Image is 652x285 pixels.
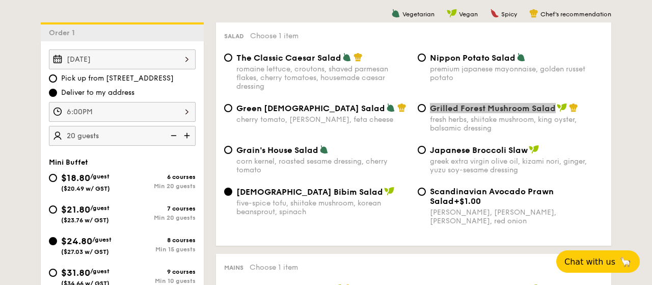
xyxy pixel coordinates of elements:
input: $21.80/guest($23.76 w/ GST)7 coursesMin 20 guests [49,205,57,214]
input: $31.80/guest($34.66 w/ GST)9 coursesMin 10 guests [49,269,57,277]
span: Japanese Broccoli Slaw [430,145,528,155]
img: icon-vegetarian.fe4039eb.svg [342,53,351,62]
img: icon-reduce.1d2dbef1.svg [165,126,180,145]
span: Scandinavian Avocado Prawn Salad [430,187,554,206]
span: ($23.76 w/ GST) [61,217,109,224]
span: Vegetarian [402,11,434,18]
input: Number of guests [49,126,196,146]
div: premium japanese mayonnaise, golden russet potato [430,65,603,82]
input: $18.80/guest($20.49 w/ GST)6 coursesMin 20 guests [49,174,57,182]
input: Japanese Broccoli Slawgreek extra virgin olive oil, kizami nori, ginger, yuzu soy-sesame dressing [418,146,426,154]
span: Choose 1 item [250,263,298,272]
img: icon-vegan.f8ff3823.svg [447,9,457,18]
span: $18.80 [61,172,90,184]
span: [DEMOGRAPHIC_DATA] Bibim Salad [236,187,383,197]
span: Nippon Potato Salad [430,53,515,63]
input: Scandinavian Avocado Prawn Salad+$1.00[PERSON_NAME], [PERSON_NAME], [PERSON_NAME], red onion [418,188,426,196]
input: Grilled Forest Mushroom Saladfresh herbs, shiitake mushroom, king oyster, balsamic dressing [418,104,426,112]
input: Grain's House Saladcorn kernel, roasted sesame dressing, cherry tomato [224,146,232,154]
div: 7 courses [122,205,196,212]
span: Vegan [459,11,478,18]
span: Green [DEMOGRAPHIC_DATA] Salad [236,103,385,113]
div: romaine lettuce, croutons, shaved parmesan flakes, cherry tomatoes, housemade caesar dressing [236,65,410,91]
span: /guest [92,236,112,243]
input: Event date [49,49,196,69]
input: Event time [49,102,196,122]
span: Chat with us [564,257,615,267]
div: 8 courses [122,237,196,244]
span: ($27.03 w/ GST) [61,248,109,255]
span: Deliver to my address [61,88,134,98]
input: Deliver to my address [49,89,57,97]
span: Pick up from [STREET_ADDRESS] [61,73,174,84]
img: icon-vegetarian.fe4039eb.svg [386,103,395,112]
input: Pick up from [STREET_ADDRESS] [49,74,57,83]
span: Grain's House Salad [236,145,318,155]
img: icon-chef-hat.a58ddaea.svg [569,103,578,112]
div: [PERSON_NAME], [PERSON_NAME], [PERSON_NAME], red onion [430,208,603,225]
input: Green [DEMOGRAPHIC_DATA] Saladcherry tomato, [PERSON_NAME], feta cheese [224,104,232,112]
span: $24.80 [61,236,92,247]
span: +$1.00 [454,196,481,206]
div: Min 20 guests [122,183,196,190]
input: $24.80/guest($27.03 w/ GST)8 coursesMin 15 guests [49,237,57,245]
span: $21.80 [61,204,90,215]
div: Min 15 guests [122,246,196,253]
span: $31.80 [61,267,90,278]
div: five-spice tofu, shiitake mushroom, korean beansprout, spinach [236,199,410,216]
img: icon-vegetarian.fe4039eb.svg [391,9,400,18]
span: 🦙 [619,256,632,268]
img: icon-chef-hat.a58ddaea.svg [397,103,406,112]
span: Grilled Forest Mushroom Salad [430,103,556,113]
img: icon-vegetarian.fe4039eb.svg [319,145,329,154]
span: Order 1 [49,29,79,37]
button: Chat with us🦙 [556,250,640,273]
span: Choose 1 item [250,32,298,40]
div: Min 10 guests [122,277,196,284]
input: [DEMOGRAPHIC_DATA] Bibim Saladfive-spice tofu, shiitake mushroom, korean beansprout, spinach [224,188,232,196]
div: fresh herbs, shiitake mushroom, king oyster, balsamic dressing [430,115,603,133]
img: icon-vegan.f8ff3823.svg [384,187,394,196]
div: 9 courses [122,268,196,275]
img: icon-vegan.f8ff3823.svg [557,103,567,112]
span: /guest [90,268,110,275]
span: ($20.49 w/ GST) [61,185,110,192]
div: corn kernel, roasted sesame dressing, cherry tomato [236,157,410,174]
img: icon-vegetarian.fe4039eb.svg [517,53,526,62]
span: The Classic Caesar Salad [236,53,341,63]
input: The Classic Caesar Saladromaine lettuce, croutons, shaved parmesan flakes, cherry tomatoes, house... [224,54,232,62]
span: /guest [90,204,110,212]
div: 6 courses [122,173,196,180]
img: icon-add.58712e84.svg [180,126,196,145]
img: icon-spicy.37a8142b.svg [490,9,499,18]
div: cherry tomato, [PERSON_NAME], feta cheese [236,115,410,124]
span: Salad [224,33,244,40]
img: icon-vegan.f8ff3823.svg [529,145,539,154]
img: icon-chef-hat.a58ddaea.svg [529,9,538,18]
span: Chef's recommendation [540,11,611,18]
span: Mini Buffet [49,158,88,167]
span: Mains [224,264,243,271]
div: greek extra virgin olive oil, kizami nori, ginger, yuzu soy-sesame dressing [430,157,603,174]
div: Min 20 guests [122,214,196,221]
span: /guest [90,173,110,180]
input: Nippon Potato Saladpremium japanese mayonnaise, golden russet potato [418,54,426,62]
span: Spicy [501,11,517,18]
img: icon-chef-hat.a58ddaea.svg [354,53,363,62]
